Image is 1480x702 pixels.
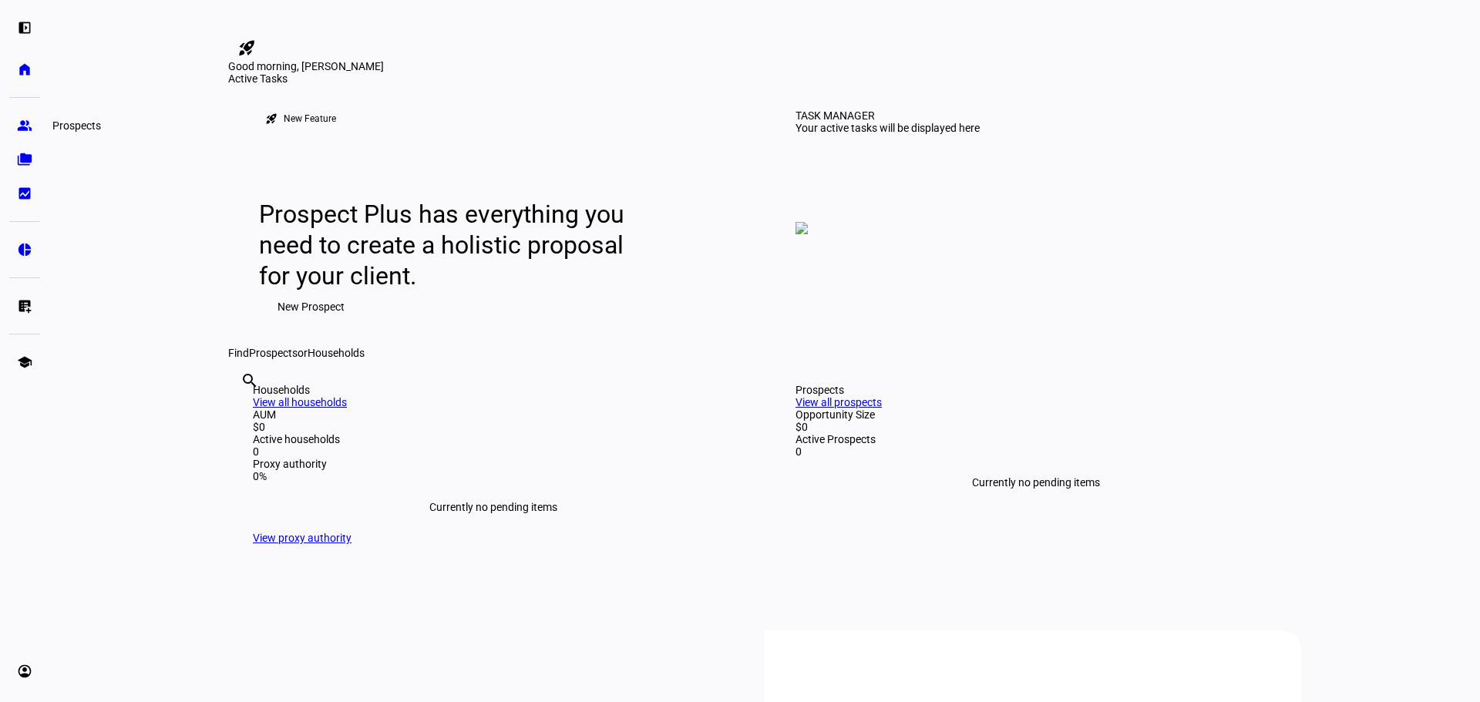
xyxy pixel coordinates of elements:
[795,384,1276,396] div: Prospects
[308,347,365,359] span: Households
[253,458,734,470] div: Proxy authority
[9,178,40,209] a: bid_landscape
[9,110,40,141] a: group
[795,445,1276,458] div: 0
[9,54,40,85] a: home
[795,122,980,134] div: Your active tasks will be displayed here
[795,222,808,234] img: empty-tasks.png
[253,396,347,408] a: View all households
[253,433,734,445] div: Active households
[284,113,336,125] div: New Feature
[46,116,107,135] div: Prospects
[253,408,734,421] div: AUM
[9,144,40,175] a: folder_copy
[17,354,32,370] eth-mat-symbol: school
[17,152,32,167] eth-mat-symbol: folder_copy
[253,445,734,458] div: 0
[265,113,277,125] mat-icon: rocket_launch
[253,421,734,433] div: $0
[795,433,1276,445] div: Active Prospects
[795,396,882,408] a: View all prospects
[253,384,734,396] div: Households
[17,118,32,133] eth-mat-symbol: group
[237,39,256,57] mat-icon: rocket_launch
[17,663,32,679] eth-mat-symbol: account_circle
[795,408,1276,421] div: Opportunity Size
[228,60,1301,72] div: Good morning, [PERSON_NAME]
[228,347,1301,359] div: Find or
[17,20,32,35] eth-mat-symbol: left_panel_open
[253,470,734,482] div: 0%
[259,291,363,322] button: New Prospect
[240,371,259,390] mat-icon: search
[795,109,875,122] div: TASK MANAGER
[249,347,298,359] span: Prospects
[277,291,345,322] span: New Prospect
[795,421,1276,433] div: $0
[795,458,1276,507] div: Currently no pending items
[259,199,639,291] div: Prospect Plus has everything you need to create a holistic proposal for your client.
[228,72,1301,85] div: Active Tasks
[17,242,32,257] eth-mat-symbol: pie_chart
[17,186,32,201] eth-mat-symbol: bid_landscape
[17,298,32,314] eth-mat-symbol: list_alt_add
[17,62,32,77] eth-mat-symbol: home
[9,234,40,265] a: pie_chart
[253,532,351,544] a: View proxy authority
[253,482,734,532] div: Currently no pending items
[240,392,244,411] input: Enter name of prospect or household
